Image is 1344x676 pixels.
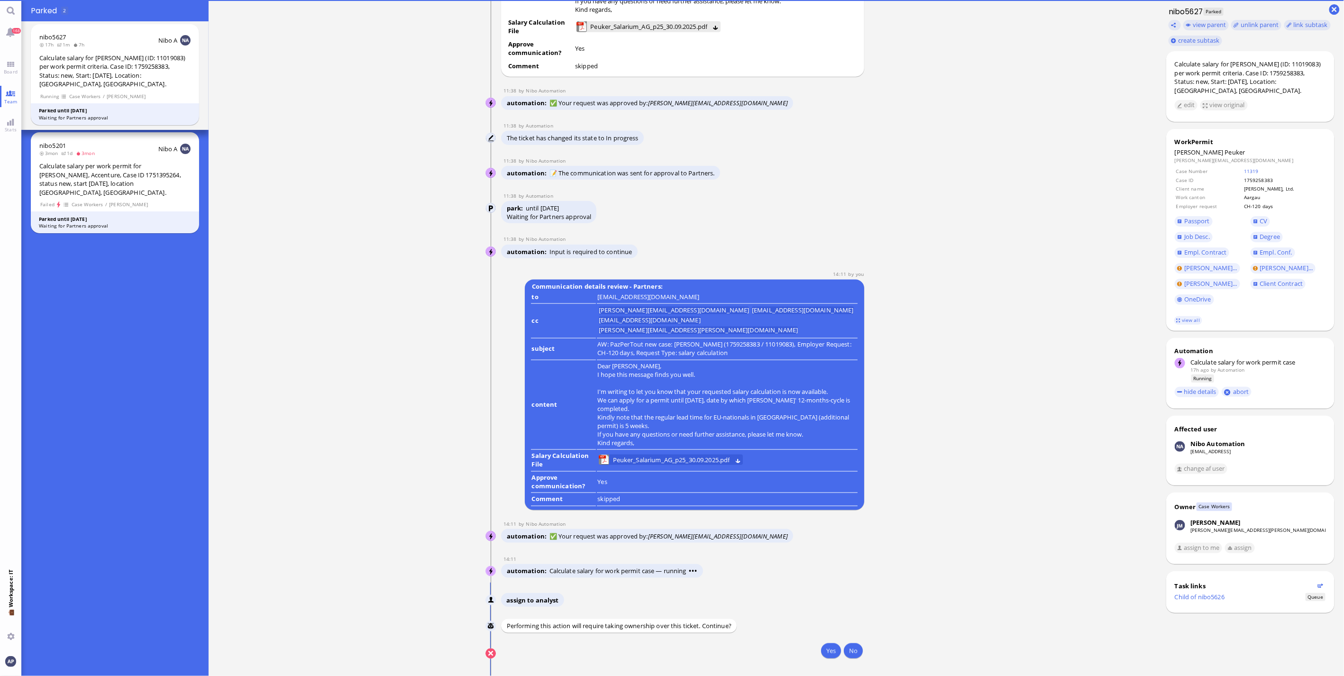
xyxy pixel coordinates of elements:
[1176,167,1243,175] td: Case Number
[531,292,596,304] td: to
[69,92,101,100] span: Case Workers
[526,204,539,212] span: until
[599,455,609,465] img: Peuker_Salarium_AG_p25_30.09.2025.pdf
[1175,593,1225,601] a: Child of nibo5626
[597,340,851,357] runbook-parameter-view: AW: PazPerTout new case: [PERSON_NAME] (1759258383 / 11019083), Employer Request: CH-120 days, Re...
[695,567,698,576] span: •
[597,413,857,430] p: Kindly note that the regular lead time for EU-nationals in [GEOGRAPHIC_DATA] (additional permit) ...
[485,621,496,631] img: Nibo
[1176,193,1243,201] td: Work canton
[507,532,549,540] span: automation
[508,39,574,60] td: Approve communication?
[503,157,519,164] span: 11:38
[1175,60,1326,95] div: Calculate salary for [PERSON_NAME] (ID: 11019083) per work permit criteria. Case ID: 1759258383, ...
[1175,263,1240,274] a: [PERSON_NAME]...
[39,107,191,114] div: Parked until [DATE]
[39,33,66,41] a: nibo5627
[1169,20,1181,30] button: Copy ticket nibo5627 link to clipboard
[597,477,607,486] span: Yes
[39,114,191,121] div: Waiting for Partners approval
[1184,217,1210,225] span: Passport
[713,24,719,30] button: Download Peuker_Salarium_AG_p25_30.09.2025.pdf
[1251,263,1316,274] a: [PERSON_NAME]...
[519,122,526,129] span: by
[486,168,496,179] img: Nibo Automation
[648,99,788,107] i: [PERSON_NAME][EMAIL_ADDRESS][DOMAIN_NAME]
[849,271,856,277] span: by
[507,134,639,142] span: The ticket has changed its state to In progress
[752,307,854,314] li: [EMAIL_ADDRESS][DOMAIN_NAME]
[1243,176,1325,184] td: 1759258383
[576,21,587,32] img: Peuker_Salarium_AG_p25_30.09.2025.pdf
[599,317,701,324] li: [EMAIL_ADDRESS][DOMAIN_NAME]
[844,643,863,658] button: No
[599,327,798,334] li: [PERSON_NAME][EMAIL_ADDRESS][PERSON_NAME][DOMAIN_NAME]
[549,247,632,256] span: Input is required to continue
[503,556,519,562] span: 14:11
[735,457,741,463] button: Download Peuker_Salarium_AG_p25_30.09.2025.pdf
[503,521,519,527] span: 14:11
[530,281,664,292] b: Communication details review - Partners:
[39,41,57,48] span: 17h
[1,68,20,75] span: Board
[540,204,559,212] span: [DATE]
[611,455,731,465] a: View Peuker_Salarium_AG_p25_30.09.2025.pdf
[613,455,730,465] span: Peuker_Salarium_AG_p25_30.09.2025.pdf
[7,608,14,629] span: 💼 Workspace: IT
[508,18,574,38] td: Salary Calculation File
[1251,216,1271,227] a: CV
[576,21,721,32] lob-view: Peuker_Salarium_AG_p25_30.09.2025.pdf
[1190,366,1209,373] span: 17h ago
[1175,464,1228,474] button: change af user
[507,247,549,256] span: automation
[1175,137,1326,146] div: WorkPermit
[180,35,191,46] img: NA
[1184,248,1227,256] span: Empl. Contract
[648,532,788,540] i: [PERSON_NAME][EMAIL_ADDRESS][DOMAIN_NAME]
[821,643,841,658] button: Yes
[575,5,857,14] p: Kind regards,
[1184,232,1210,241] span: Job Desc.
[597,494,620,503] span: skipped
[102,92,105,100] span: /
[1190,439,1245,448] div: Nibo Automation
[1175,543,1223,553] button: assign to me
[12,28,21,34] span: 168
[485,649,496,659] button: Cancel
[40,201,55,209] span: Failed
[597,438,857,447] p: Kind regards,
[519,521,526,527] span: by
[503,122,519,129] span: 11:38
[71,201,103,209] span: Case Workers
[1197,502,1232,511] span: Case Workers
[1175,216,1213,227] a: Passport
[1200,100,1248,110] button: view original
[1175,582,1315,590] div: Task links
[531,305,596,338] td: cc
[526,192,553,199] span: automation@bluelakelegal.com
[1191,375,1215,383] span: Running
[486,203,496,214] img: Automation
[507,99,549,107] span: automation
[1176,185,1243,192] td: Client name
[1260,279,1303,288] span: Client Contract
[508,61,574,73] td: Comment
[39,150,61,156] span: 3mon
[158,145,178,153] span: Nibo A
[597,292,699,301] runbook-parameter-view: [EMAIL_ADDRESS][DOMAIN_NAME]
[1260,217,1268,225] span: CV
[5,656,16,667] img: You
[1190,518,1241,527] div: [PERSON_NAME]
[1243,202,1325,210] td: CH-120 days
[526,521,566,527] span: automation@nibo.ai
[503,236,519,242] span: 11:38
[531,494,596,506] td: Comment
[519,157,526,164] span: by
[1251,247,1295,258] a: Empl. Conf.
[1175,347,1326,355] div: Automation
[1169,36,1222,46] button: create subtask
[180,144,191,154] img: NA
[105,201,108,209] span: /
[39,222,191,229] div: Waiting for Partners approval
[531,473,596,493] td: Approve communication?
